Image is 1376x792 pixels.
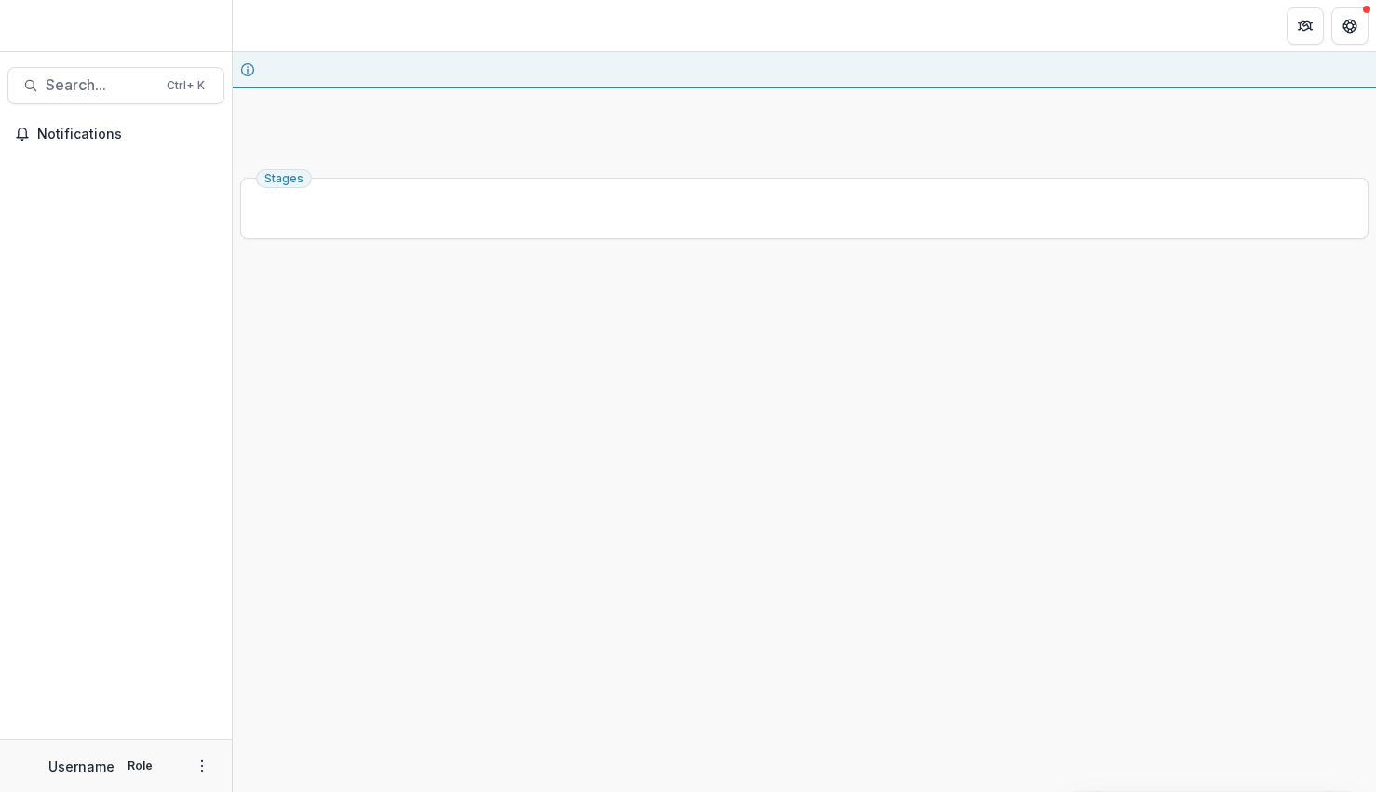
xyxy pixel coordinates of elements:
div: Ctrl + K [163,75,209,96]
p: Role [122,758,158,774]
p: Username [48,757,115,776]
span: Search... [46,76,155,94]
button: More [191,755,213,777]
span: Stages [264,172,304,185]
span: Notifications [37,127,217,142]
button: Search... [7,67,224,104]
button: Get Help [1331,7,1369,45]
button: Partners [1287,7,1324,45]
button: Notifications [7,119,224,149]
